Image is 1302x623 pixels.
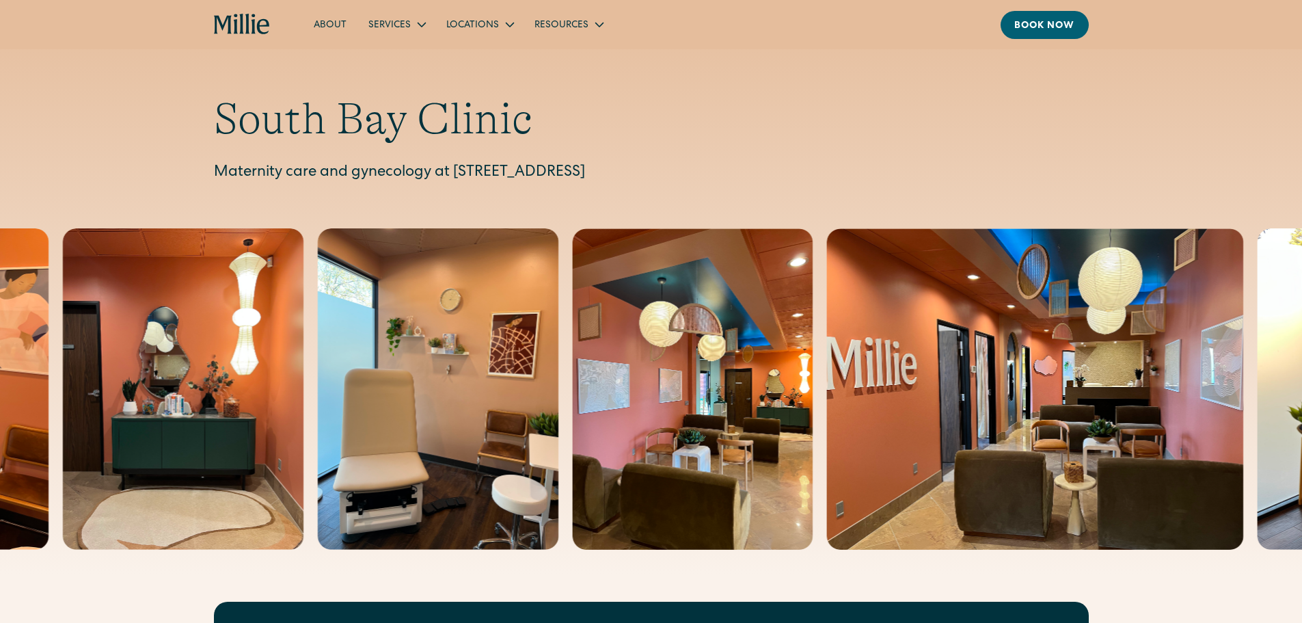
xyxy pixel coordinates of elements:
div: Locations [446,18,499,33]
a: home [214,14,271,36]
div: Resources [524,13,613,36]
div: Services [368,18,411,33]
h1: South Bay Clinic [214,93,1089,146]
a: Book now [1001,11,1089,39]
div: Services [357,13,435,36]
div: Locations [435,13,524,36]
a: About [303,13,357,36]
p: Maternity care and gynecology at [STREET_ADDRESS] [214,162,1089,185]
div: Book now [1014,19,1075,34]
div: Resources [534,18,588,33]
